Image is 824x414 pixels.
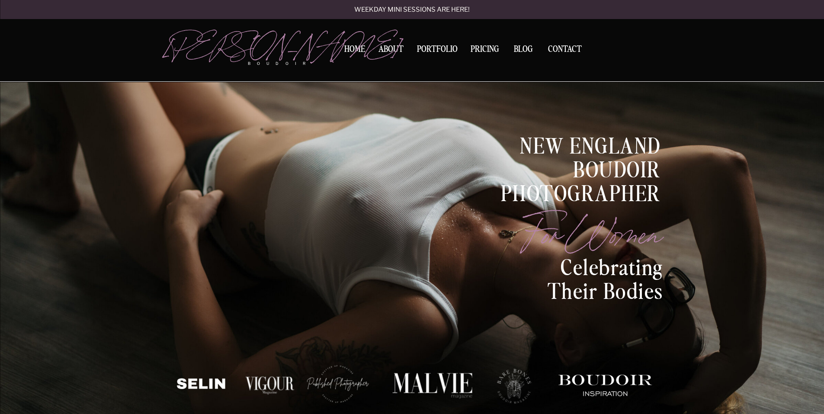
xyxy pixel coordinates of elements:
p: boudoir [248,61,320,67]
a: [PERSON_NAME] [164,31,320,57]
a: Pricing [468,45,502,57]
p: celebrating their bodies [518,257,664,308]
p: for women [473,204,661,254]
a: Contact [545,45,585,54]
a: Weekday mini sessions are here! [331,6,493,14]
h1: New England BOUDOIR Photographer [457,135,661,183]
a: Portfolio [414,45,461,57]
a: BLOG [510,45,537,53]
